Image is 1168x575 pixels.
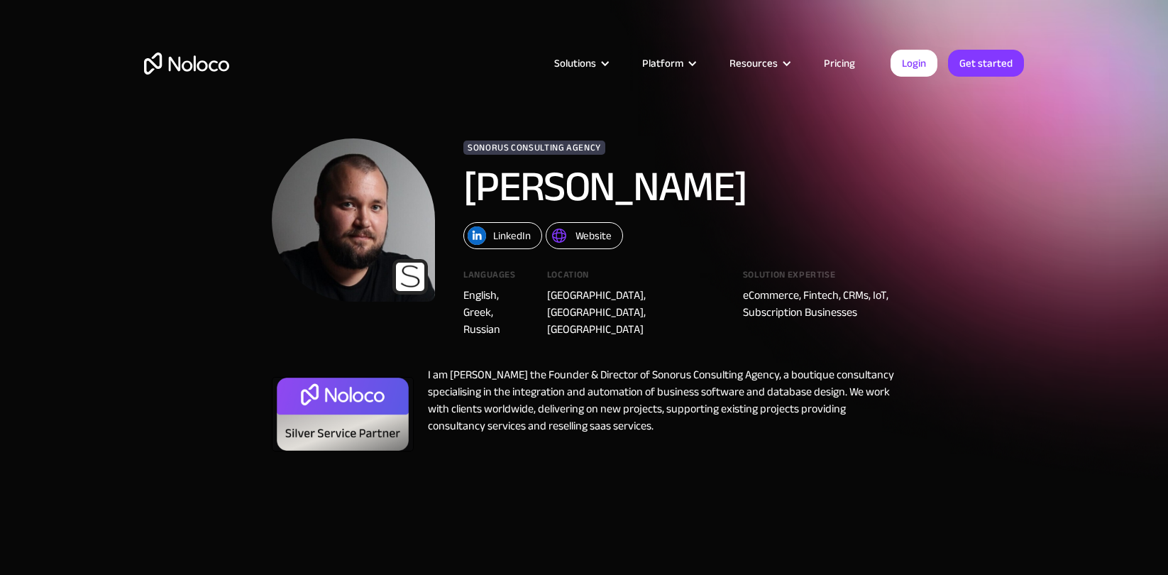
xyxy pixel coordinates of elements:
[948,50,1024,77] a: Get started
[463,222,542,249] a: LinkedIn
[891,50,937,77] a: Login
[642,54,683,72] div: Platform
[575,226,612,245] div: Website
[463,165,854,208] h1: [PERSON_NAME]
[414,366,896,459] div: I am [PERSON_NAME] the Founder & Director of Sonorus Consulting Agency, a boutique consultancy sp...
[624,54,712,72] div: Platform
[536,54,624,72] div: Solutions
[493,226,531,245] div: LinkedIn
[743,287,896,321] div: eCommerce, Fintech, CRMs, IoT, Subscription Businesses
[743,270,896,287] div: Solution expertise
[144,53,229,75] a: home
[554,54,596,72] div: Solutions
[547,270,722,287] div: Location
[463,270,526,287] div: Languages
[463,287,526,338] div: English, Greek, Russian
[806,54,873,72] a: Pricing
[729,54,778,72] div: Resources
[712,54,806,72] div: Resources
[547,287,722,338] div: [GEOGRAPHIC_DATA], [GEOGRAPHIC_DATA], [GEOGRAPHIC_DATA]
[546,222,623,249] a: Website
[463,141,605,155] div: Sonorus Consulting Agency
